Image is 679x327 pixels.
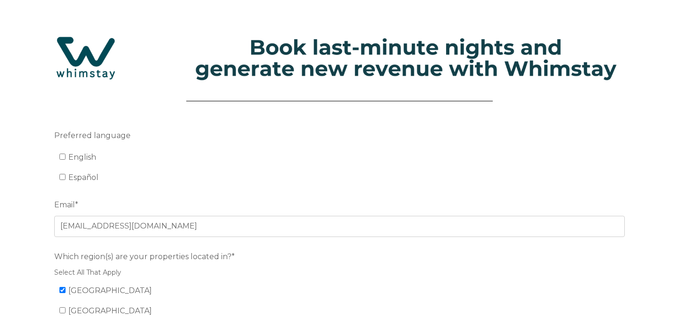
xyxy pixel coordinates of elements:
[54,268,625,278] legend: Select All That Apply
[54,197,75,212] span: Email
[68,286,152,295] span: [GEOGRAPHIC_DATA]
[68,306,152,315] span: [GEOGRAPHIC_DATA]
[68,173,99,182] span: Español
[54,128,131,143] span: Preferred language
[59,174,66,180] input: Español
[68,153,96,162] span: English
[59,154,66,160] input: English
[9,23,670,93] img: Hubspot header for SSOB (4)
[59,307,66,313] input: [GEOGRAPHIC_DATA]
[59,287,66,293] input: [GEOGRAPHIC_DATA]
[54,249,235,264] span: Which region(s) are your properties located in?*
